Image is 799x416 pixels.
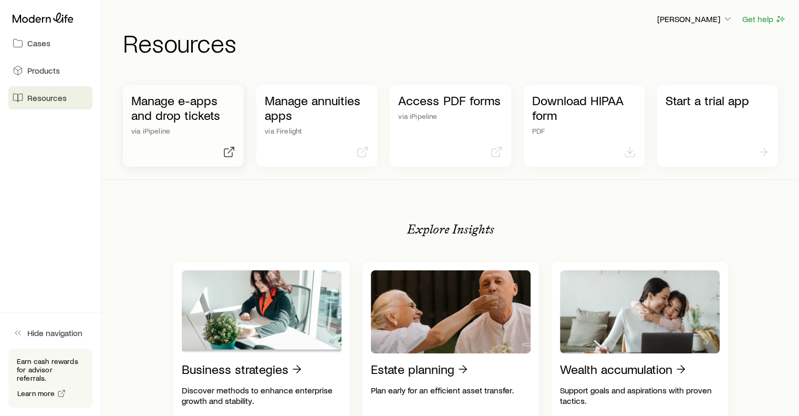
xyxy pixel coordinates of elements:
p: Wealth accumulation [560,362,672,377]
p: Discover methods to enhance enterprise growth and stability. [182,385,341,406]
p: Plan early for an efficient asset transfer. [371,385,531,395]
img: Estate planning [371,270,531,353]
span: Learn more [17,390,55,397]
button: Get help [742,13,786,25]
h1: Resources [123,30,786,55]
p: PDF [532,127,636,135]
span: Resources [27,93,67,103]
p: via iPipeline [398,112,502,120]
p: Explore Insights [407,222,494,237]
a: Resources [8,86,92,109]
button: [PERSON_NAME] [657,13,733,26]
p: Download HIPAA form [532,93,636,123]
p: Manage e-apps and drop tickets [131,93,235,123]
p: via iPipeline [131,127,235,135]
a: Cases [8,32,92,55]
a: Download HIPAA formPDF [524,85,645,167]
a: Products [8,59,92,82]
p: Earn cash rewards for advisor referrals. [17,357,84,382]
span: Hide navigation [27,328,82,338]
p: Estate planning [371,362,454,377]
p: Support goals and aspirations with proven tactics. [560,385,720,406]
p: [PERSON_NAME] [657,14,733,24]
span: Cases [27,38,50,48]
p: Manage annuities apps [265,93,369,123]
img: Wealth accumulation [560,270,720,353]
p: via Firelight [265,127,369,135]
p: Start a trial app [666,93,770,108]
p: Business strategies [182,362,288,377]
p: Access PDF forms [398,93,502,108]
img: Business strategies [182,270,341,353]
span: Products [27,65,60,76]
button: Hide navigation [8,321,92,344]
div: Earn cash rewards for advisor referrals.Learn more [8,349,92,408]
